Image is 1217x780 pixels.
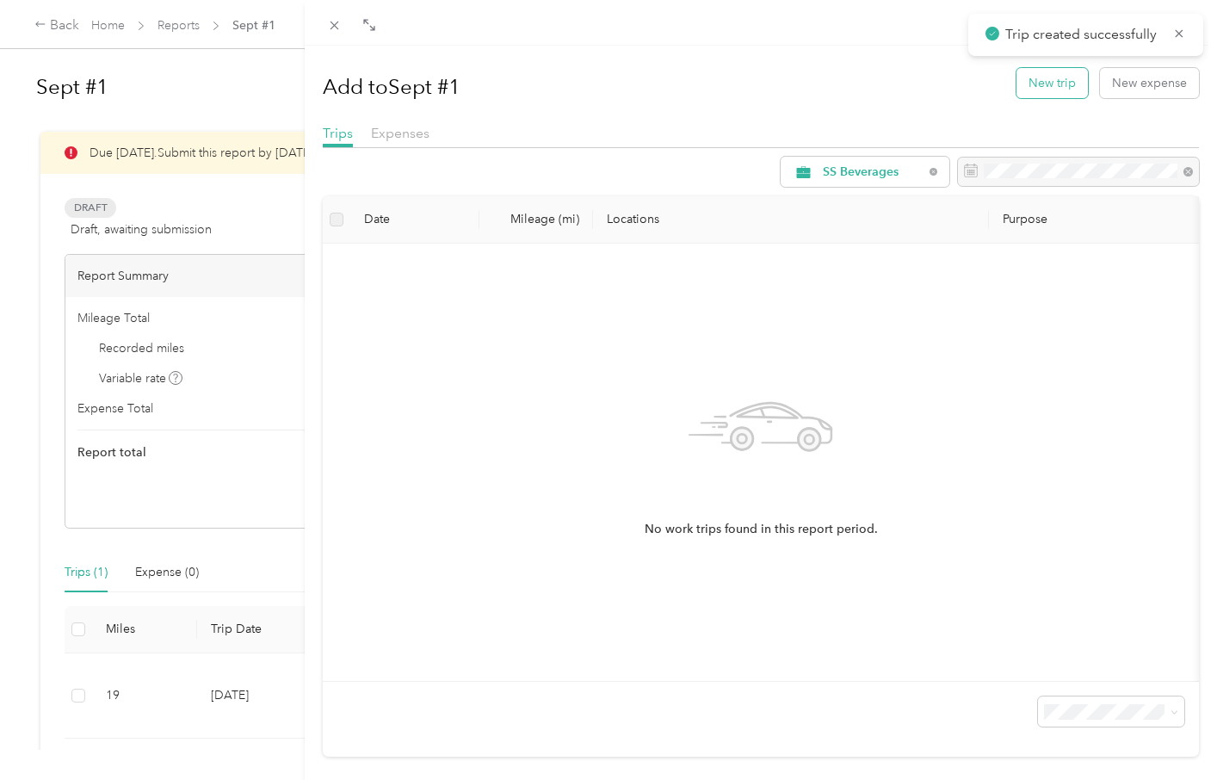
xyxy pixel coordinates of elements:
p: Trip created successfully [1005,24,1160,46]
iframe: Everlance-gr Chat Button Frame [1121,684,1217,780]
th: Mileage (mi) [479,196,593,244]
h1: Add to Sept #1 [323,66,460,108]
span: SS Beverages [823,166,924,178]
span: Trips [323,125,353,141]
span: No work trips found in this report period. [645,520,878,539]
button: New expense [1100,68,1199,98]
button: New trip [1016,68,1088,98]
span: Expenses [371,125,429,141]
th: Date [350,196,479,244]
th: Locations [593,196,989,244]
